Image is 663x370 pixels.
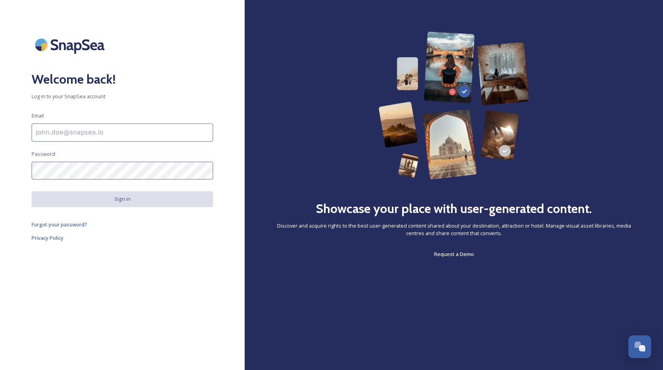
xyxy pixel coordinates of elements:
[32,220,213,229] a: Forgot your password?
[434,250,474,258] span: Request a Demo
[32,234,64,241] span: Privacy Policy
[32,221,87,228] span: Forgot your password?
[32,191,213,207] button: Sign in
[32,233,213,243] a: Privacy Policy
[378,32,530,179] img: 63b42ca75bacad526042e722_Group%20154-p-800.png
[276,222,631,237] span: Discover and acquire rights to the best user-generated content shared about your destination, att...
[32,123,213,142] input: john.doe@snapsea.io
[32,150,55,158] span: Password
[32,93,213,100] span: Log in to your SnapSea account
[316,199,592,218] h2: Showcase your place with user-generated content.
[32,70,213,89] h2: Welcome back!
[32,32,110,58] img: SnapSea Logo
[434,249,474,259] a: Request a Demo
[628,335,651,358] button: Open Chat
[32,112,44,120] span: Email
